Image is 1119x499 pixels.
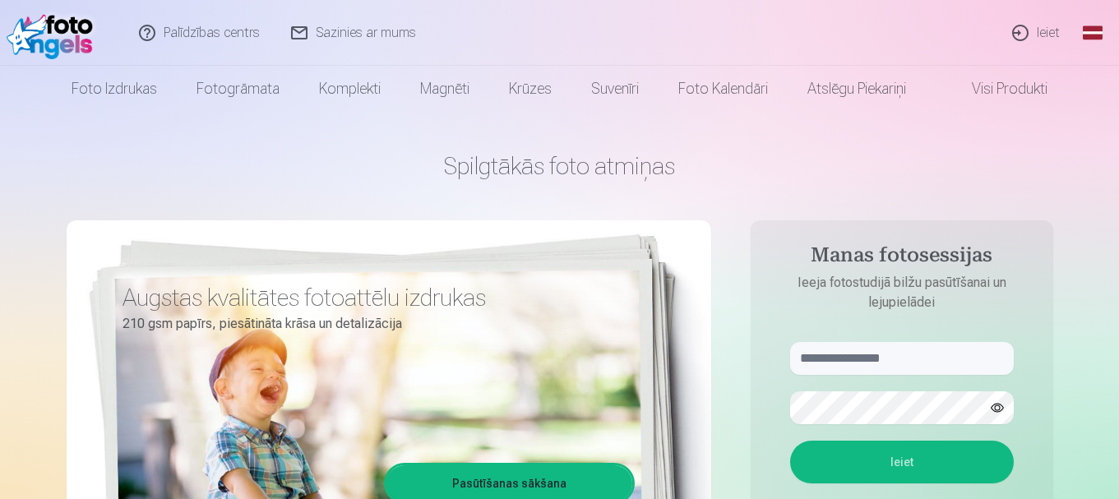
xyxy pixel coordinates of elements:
[774,273,1030,312] p: Ieeja fotostudijā bilžu pasūtīšanai un lejupielādei
[177,66,299,112] a: Fotogrāmata
[52,66,177,112] a: Foto izdrukas
[659,66,788,112] a: Foto kalendāri
[790,441,1014,483] button: Ieiet
[400,66,489,112] a: Magnēti
[788,66,926,112] a: Atslēgu piekariņi
[926,66,1067,112] a: Visi produkti
[774,243,1030,273] h4: Manas fotosessijas
[7,7,101,59] img: /fa1
[123,283,622,312] h3: Augstas kvalitātes fotoattēlu izdrukas
[571,66,659,112] a: Suvenīri
[489,66,571,112] a: Krūzes
[123,312,622,335] p: 210 gsm papīrs, piesātināta krāsa un detalizācija
[67,151,1053,181] h1: Spilgtākās foto atmiņas
[299,66,400,112] a: Komplekti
